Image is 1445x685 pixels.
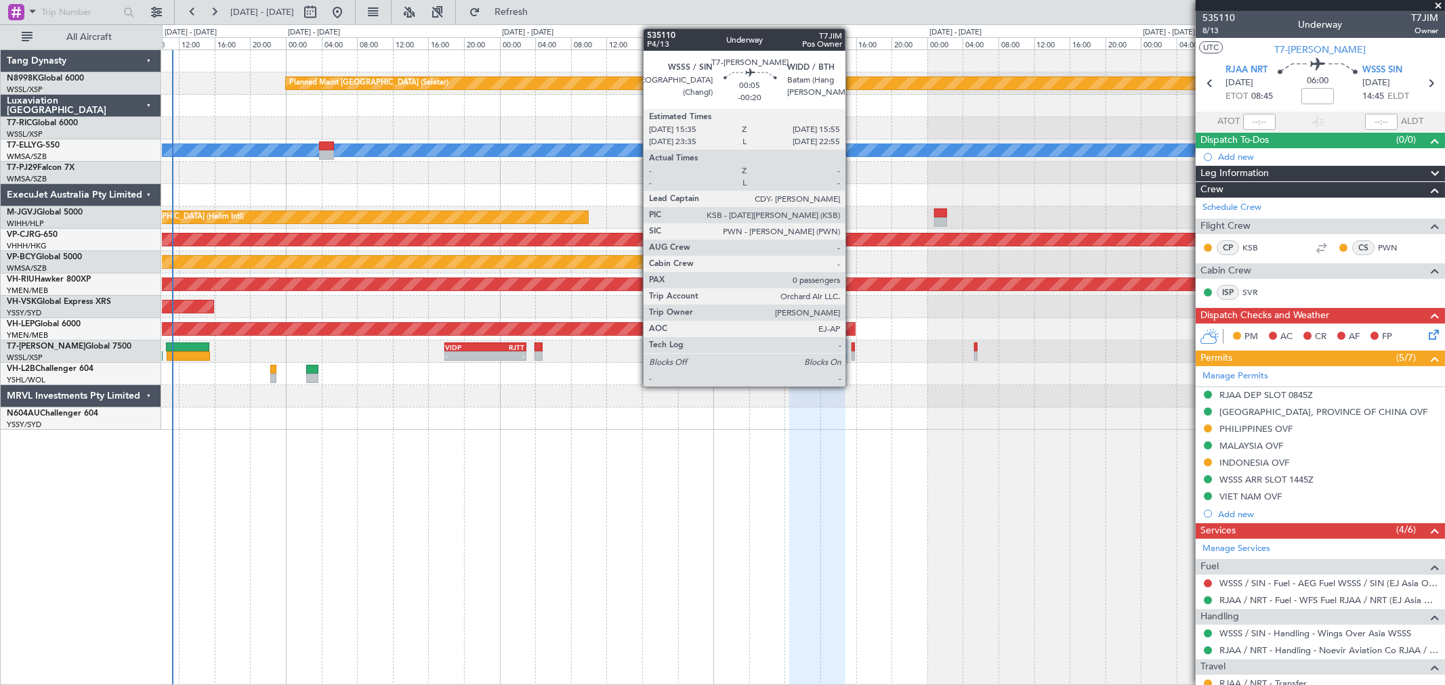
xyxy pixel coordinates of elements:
[1396,133,1416,147] span: (0/0)
[7,342,131,351] a: T7-[PERSON_NAME]Global 7500
[485,343,525,351] div: RJTT
[7,231,35,239] span: VP-CJR
[1226,64,1268,77] span: RJAA NRT
[1226,90,1248,104] span: ETOT
[817,352,843,360] div: -
[230,6,294,18] span: [DATE] - [DATE]
[1396,523,1416,537] span: (4/6)
[1349,330,1360,344] span: AF
[1411,11,1438,25] span: T7JIM
[892,37,927,49] div: 20:00
[7,219,44,229] a: WIHH/HLP
[1141,37,1177,49] div: 00:00
[1199,41,1223,53] button: UTC
[446,352,486,360] div: -
[7,208,83,217] a: M-JGVJGlobal 5000
[749,37,785,49] div: 04:00
[1070,37,1106,49] div: 16:00
[322,37,358,49] div: 04:00
[1219,474,1314,485] div: WSSS ARR SLOT 1445Z
[1106,37,1142,49] div: 20:00
[1202,370,1268,383] a: Manage Permits
[7,410,98,418] a: N604AUChallenger 604
[1307,74,1328,88] span: 06:00
[1411,25,1438,37] span: Owner
[963,37,999,49] div: 04:00
[1226,76,1253,90] span: [DATE]
[7,231,58,239] a: VP-CJRG-650
[289,73,448,93] div: Planned Maint [GEOGRAPHIC_DATA] (Seletar)
[784,37,820,49] div: 08:00
[1219,627,1411,639] a: WSSS / SIN - Handling - Wings Over Asia WSSS
[1352,240,1375,255] div: CS
[1219,389,1313,401] div: RJAA DEP SLOT 0845Z
[1200,133,1269,148] span: Dispatch To-Dos
[1143,27,1195,39] div: [DATE] - [DATE]
[1242,242,1273,254] a: KSB
[999,37,1034,49] div: 08:00
[1200,263,1251,279] span: Cabin Crew
[1202,25,1235,37] span: 8/13
[7,320,35,328] span: VH-LEP
[1362,64,1402,77] span: WSSS SIN
[7,174,47,184] a: WMSA/SZB
[1200,166,1269,181] span: Leg Information
[41,2,119,22] input: Trip Number
[7,410,40,418] span: N604AU
[1299,18,1343,32] div: Underway
[1396,351,1416,365] span: (5/7)
[7,275,35,284] span: VH-RIU
[502,27,554,39] div: [DATE] - [DATE]
[7,320,81,328] a: VH-LEPGlobal 6000
[7,342,85,351] span: T7-[PERSON_NAME]
[713,37,749,49] div: 00:00
[715,27,768,39] div: [DATE] - [DATE]
[1219,594,1438,606] a: RJAA / NRT - Fuel - WFS Fuel RJAA / NRT (EJ Asia Only)
[7,353,43,363] a: WSSL/XSP
[7,241,47,251] a: VHHH/HKG
[393,37,429,49] div: 12:00
[1315,330,1326,344] span: CR
[1200,308,1329,324] span: Dispatch Checks and Weather
[35,32,143,42] span: All Aircraft
[929,27,982,39] div: [DATE] - [DATE]
[165,27,217,39] div: [DATE] - [DATE]
[1244,330,1258,344] span: PM
[7,365,93,373] a: VH-L2BChallenger 604
[7,141,60,150] a: T7-ELLYG-550
[357,37,393,49] div: 08:00
[286,37,322,49] div: 00:00
[1217,240,1239,255] div: CP
[7,119,32,127] span: T7-RIC
[7,298,37,306] span: VH-VSK
[485,352,525,360] div: -
[7,253,36,261] span: VP-BCY
[7,298,111,306] a: VH-VSKGlobal Express XRS
[7,164,75,172] a: T7-PJ29Falcon 7X
[1362,90,1384,104] span: 14:45
[7,74,84,83] a: N8998KGlobal 6000
[7,286,48,296] a: YMEN/MEB
[1202,201,1261,215] a: Schedule Crew
[7,119,78,127] a: T7-RICGlobal 6000
[250,37,286,49] div: 20:00
[791,343,817,351] div: RJAA
[464,37,500,49] div: 20:00
[483,7,540,17] span: Refresh
[7,308,41,318] a: YSSY/SYD
[820,37,856,49] div: 12:00
[1401,115,1423,129] span: ALDT
[1200,609,1239,625] span: Handling
[1387,90,1409,104] span: ELDT
[7,263,47,273] a: WMSA/SZB
[1251,90,1273,104] span: 08:45
[791,352,817,360] div: -
[1200,559,1219,575] span: Fuel
[1219,491,1282,502] div: VIET NAM OVF
[7,141,37,150] span: T7-ELLY
[7,152,47,162] a: WMSA/SZB
[7,208,37,217] span: M-JGVJ
[15,26,147,48] button: All Aircraft
[1218,508,1438,520] div: Add new
[1219,577,1438,589] a: WSSS / SIN - Fuel - AEG Fuel WSSS / SIN (EJ Asia Only)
